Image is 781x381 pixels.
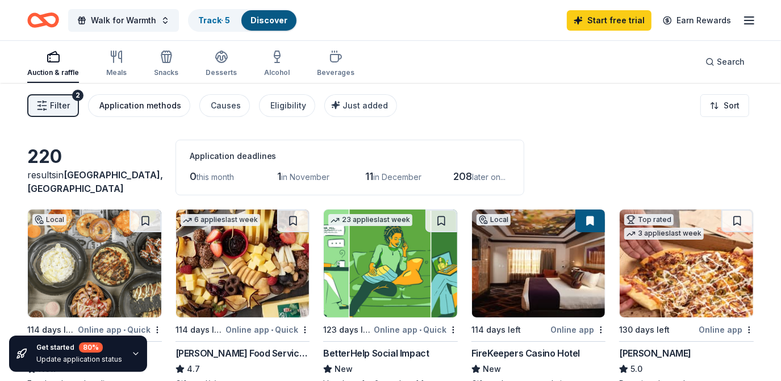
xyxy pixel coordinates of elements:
div: Meals [106,68,127,77]
span: later on... [473,172,506,182]
button: Meals [106,45,127,83]
div: 114 days left [471,323,521,337]
div: Local [477,214,511,225]
div: 3 applies last week [624,228,704,240]
span: 0 [190,170,197,182]
div: Online app Quick [225,323,310,337]
button: Filter2 [27,94,79,117]
div: 80 % [79,342,103,353]
div: Application methods [99,99,181,112]
span: [GEOGRAPHIC_DATA], [GEOGRAPHIC_DATA] [27,169,163,194]
img: Image for Casey's [620,210,753,317]
button: Just added [324,94,397,117]
button: Desserts [206,45,237,83]
div: 114 days left [176,323,224,337]
div: 23 applies last week [328,214,412,226]
div: results [27,168,162,195]
a: Start free trial [567,10,651,31]
img: Image for FireKeepers Casino Hotel [472,210,605,317]
div: 114 days left [27,323,76,337]
span: Walk for Warmth [91,14,156,27]
span: in [27,169,163,194]
div: 130 days left [619,323,670,337]
button: Causes [199,94,250,117]
div: Get started [36,342,122,353]
button: Application methods [88,94,190,117]
div: BetterHelp Social Impact [323,346,429,360]
a: Track· 5 [198,15,230,25]
span: New [335,362,353,376]
button: Snacks [154,45,178,83]
button: Search [696,51,754,73]
div: Update application status [36,355,122,364]
button: Track· 5Discover [188,9,298,32]
span: 208 [454,170,473,182]
button: Alcohol [264,45,290,83]
span: 1 [278,170,282,182]
img: Image for Gordon Food Service Store [176,210,310,317]
span: in November [282,172,330,182]
div: 123 days left [323,323,371,337]
span: in December [374,172,422,182]
div: Online app Quick [78,323,162,337]
div: Online app Quick [374,323,458,337]
div: [PERSON_NAME] Food Service Store [176,346,310,360]
span: this month [197,172,234,182]
a: Earn Rewards [656,10,738,31]
div: Beverages [317,68,354,77]
span: Just added [343,101,388,110]
div: [PERSON_NAME] [619,346,691,360]
div: Snacks [154,68,178,77]
div: Eligibility [270,99,306,112]
div: Alcohol [264,68,290,77]
span: Sort [724,99,740,112]
div: Causes [211,99,241,112]
div: FireKeepers Casino Hotel [471,346,580,360]
div: Top rated [624,214,674,225]
div: Online app [699,323,754,337]
a: Discover [250,15,287,25]
span: 11 [366,170,374,182]
img: Image for Effin Egg Detroit [28,210,161,317]
div: 6 applies last week [181,214,260,226]
div: Auction & raffle [27,68,79,77]
div: 2 [72,90,83,101]
span: Filter [50,99,70,112]
div: Desserts [206,68,237,77]
div: 220 [27,145,162,168]
button: Auction & raffle [27,45,79,83]
span: • [123,325,126,334]
img: Image for BetterHelp Social Impact [324,210,457,317]
button: Eligibility [259,94,315,117]
div: Online app [550,323,605,337]
span: Search [717,55,745,69]
button: Walk for Warmth [68,9,179,32]
button: Sort [700,94,749,117]
span: • [419,325,421,334]
button: Beverages [317,45,354,83]
div: Application deadlines [190,149,510,163]
span: 5.0 [630,362,642,376]
span: New [483,362,501,376]
a: Home [27,7,59,34]
span: • [271,325,273,334]
div: Local [32,214,66,225]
